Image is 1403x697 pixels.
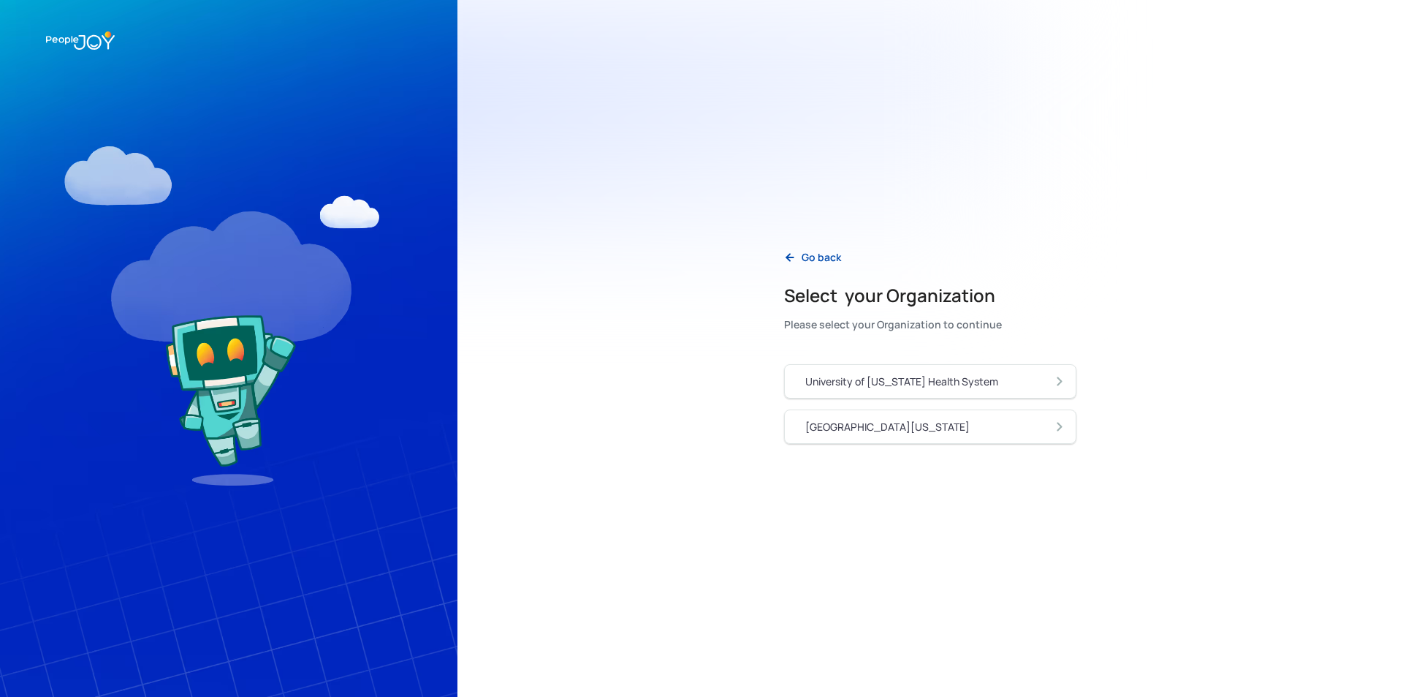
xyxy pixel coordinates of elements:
[784,284,1002,307] h2: Select your Organization
[784,364,1076,399] a: University of [US_STATE] Health System
[772,242,853,272] a: Go back
[784,410,1076,444] a: [GEOGRAPHIC_DATA][US_STATE]
[802,250,841,265] div: Go back
[784,314,1002,335] div: Please select your Organization to continue
[805,420,970,434] div: [GEOGRAPHIC_DATA][US_STATE]
[805,374,998,389] div: University of [US_STATE] Health System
